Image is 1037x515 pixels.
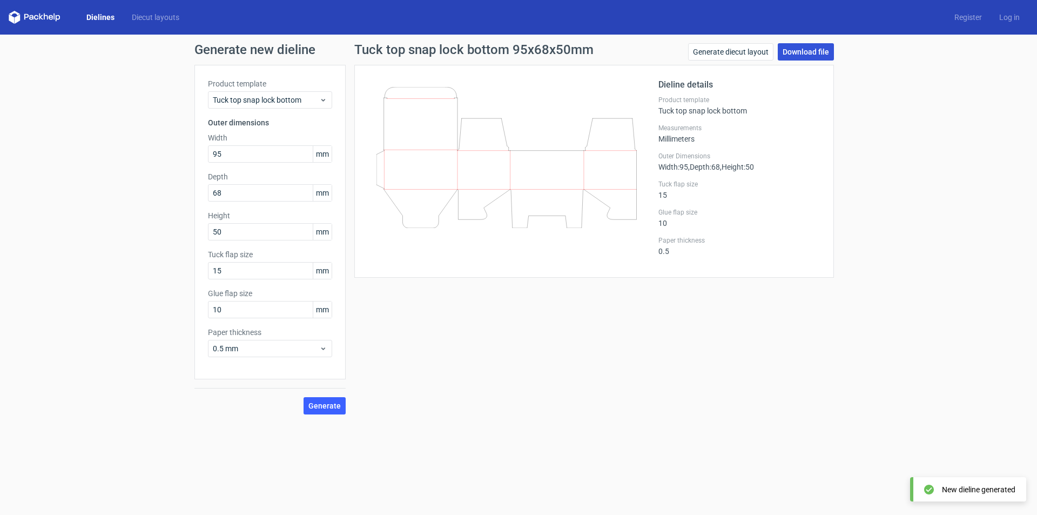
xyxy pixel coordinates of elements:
[658,124,820,132] label: Measurements
[208,210,332,221] label: Height
[313,224,332,240] span: mm
[658,180,820,189] label: Tuck flap size
[658,96,820,104] label: Product template
[123,12,188,23] a: Diecut layouts
[658,96,820,115] div: Tuck top snap lock bottom
[658,152,820,160] label: Outer Dimensions
[208,327,332,338] label: Paper thickness
[313,185,332,201] span: mm
[304,397,346,414] button: Generate
[308,402,341,410] span: Generate
[688,43,773,61] a: Generate diecut layout
[78,12,123,23] a: Dielines
[208,78,332,89] label: Product template
[658,236,820,245] label: Paper thickness
[658,78,820,91] h2: Dieline details
[688,163,720,171] span: , Depth : 68
[208,171,332,182] label: Depth
[658,236,820,256] div: 0.5
[658,180,820,199] div: 15
[658,163,688,171] span: Width : 95
[208,249,332,260] label: Tuck flap size
[946,12,991,23] a: Register
[778,43,834,61] a: Download file
[313,146,332,162] span: mm
[658,208,820,217] label: Glue flap size
[313,263,332,279] span: mm
[213,343,319,354] span: 0.5 mm
[208,288,332,299] label: Glue flap size
[658,208,820,228] div: 10
[208,117,332,128] h3: Outer dimensions
[991,12,1028,23] a: Log in
[213,95,319,105] span: Tuck top snap lock bottom
[942,484,1015,495] div: New dieline generated
[194,43,843,56] h1: Generate new dieline
[208,132,332,143] label: Width
[658,124,820,143] div: Millimeters
[313,302,332,318] span: mm
[720,163,754,171] span: , Height : 50
[354,43,594,56] h1: Tuck top snap lock bottom 95x68x50mm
